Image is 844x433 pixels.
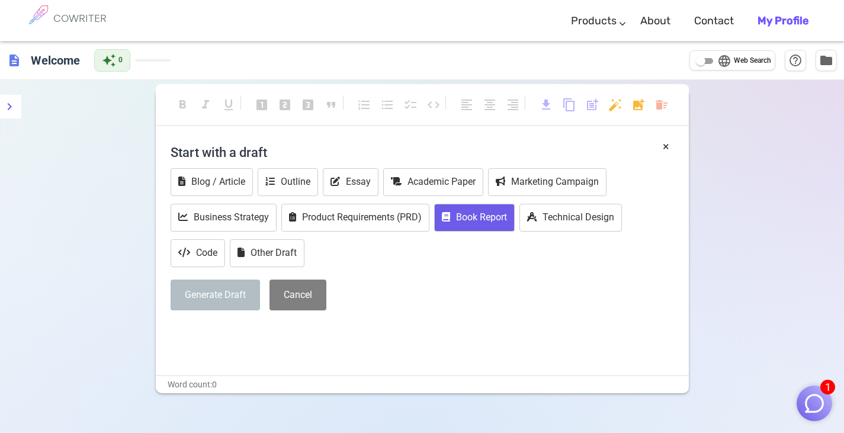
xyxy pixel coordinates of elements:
button: Essay [323,168,378,196]
span: format_italic [198,98,213,112]
span: folder [819,53,833,68]
span: looks_3 [301,98,315,112]
span: format_quote [324,98,338,112]
span: auto_fix_high [608,98,622,112]
a: Products [571,4,617,39]
b: My Profile [758,14,808,27]
button: Code [171,239,225,267]
button: Marketing Campaign [488,168,606,196]
span: format_list_numbered [357,98,371,112]
span: description [7,53,21,68]
span: looks_one [255,98,269,112]
span: download [539,98,553,112]
span: checklist [403,98,418,112]
button: Other Draft [230,239,304,267]
button: Product Requirements (PRD) [281,204,429,232]
span: looks_two [278,98,292,112]
a: Contact [694,4,734,39]
span: language [717,54,731,68]
h4: Start with a draft [171,138,674,166]
button: Cancel [269,280,326,311]
span: format_list_bulleted [380,98,394,112]
button: Generate Draft [171,280,260,311]
button: Business Strategy [171,204,277,232]
span: help_outline [788,53,803,68]
div: Word count: 0 [156,376,689,393]
span: Web Search [734,55,771,67]
button: Academic Paper [383,168,483,196]
span: format_align_left [460,98,474,112]
span: content_copy [562,98,576,112]
button: Blog / Article [171,168,253,196]
button: Book Report [434,204,515,232]
a: My Profile [758,4,808,39]
span: delete_sweep [654,98,669,112]
span: 0 [118,54,123,66]
span: 1 [820,380,835,394]
button: Help & Shortcuts [785,50,806,71]
span: add_photo_alternate [631,98,646,112]
span: auto_awesome [102,53,116,68]
button: 1 [797,386,832,421]
span: format_underlined [222,98,236,112]
span: format_bold [175,98,190,112]
h6: Click to edit title [26,49,85,72]
a: About [640,4,670,39]
span: format_align_right [506,98,520,112]
button: Technical Design [519,204,622,232]
button: Outline [258,168,318,196]
h6: COWRITER [53,13,107,24]
span: format_align_center [483,98,497,112]
button: × [663,138,669,155]
span: code [426,98,441,112]
button: Manage Documents [816,50,837,71]
img: Close chat [803,392,826,415]
span: post_add [585,98,599,112]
